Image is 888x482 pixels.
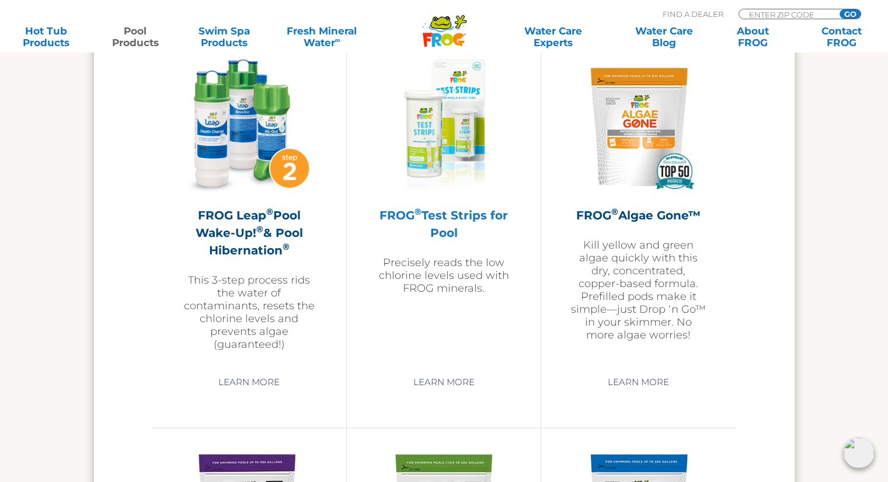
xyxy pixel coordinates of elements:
a: Learn More [594,372,682,393]
a: Swim SpaProducts [190,25,259,48]
sup: ® [415,206,422,217]
a: FROG Leap®Pool Wake-Up!®& Pool Hibernation®This 3-step process rids the water of contaminants, re... [182,60,317,363]
img: test-strips-pool-featured-img-v2-300x300.png [376,60,511,195]
sup: ® [283,241,290,252]
sup: ® [266,206,273,217]
img: openIcon [844,438,874,468]
a: Hot TubProducts [12,25,81,48]
p: Precisely reads the low chlorine levels used with FROG minerals. [376,256,511,295]
input: Zip Code Form [748,9,827,19]
input: GO [840,9,861,19]
p: This 3-step process rids the water of contaminants, resets the chlorine levels and prevents algae... [182,274,317,351]
h2: FROG Algae Gone™ [570,207,706,224]
sup: ® [256,223,263,235]
h2: FROG Test Strips for Pool [376,207,511,242]
a: Learn More [399,372,487,393]
sup: ∞ [335,36,340,44]
a: ContactFROG [807,25,876,48]
p: Kill yellow and green algae quickly with this dry, concentrated, copper-based formula. Prefilled ... [570,239,706,341]
a: PoolProducts [100,25,169,48]
a: Fresh MineralWater∞ [278,25,365,48]
a: Water CareExperts [497,25,610,48]
a: Water CareBlog [629,25,698,48]
p: Find A Dealer [663,9,723,19]
sup: ® [611,206,618,217]
a: FROG®Algae Gone™Kill yellow and green algae quickly with this dry, concentrated, copper-based for... [570,60,706,363]
a: Learn More [205,372,293,393]
img: ALGAE-GONE-30K-FRONTVIEW-FORM_PSN.webp [571,60,706,195]
a: AboutFROG [718,25,787,48]
a: FROG®Test Strips for PoolPrecisely reads the low chlorine levels used with FROG minerals. [376,60,511,363]
img: leap-wake-up-hibernate-featured-img-v2-300x300.png [182,60,317,195]
h2: FROG Leap Pool Wake-Up! & Pool Hibernation [182,207,317,259]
